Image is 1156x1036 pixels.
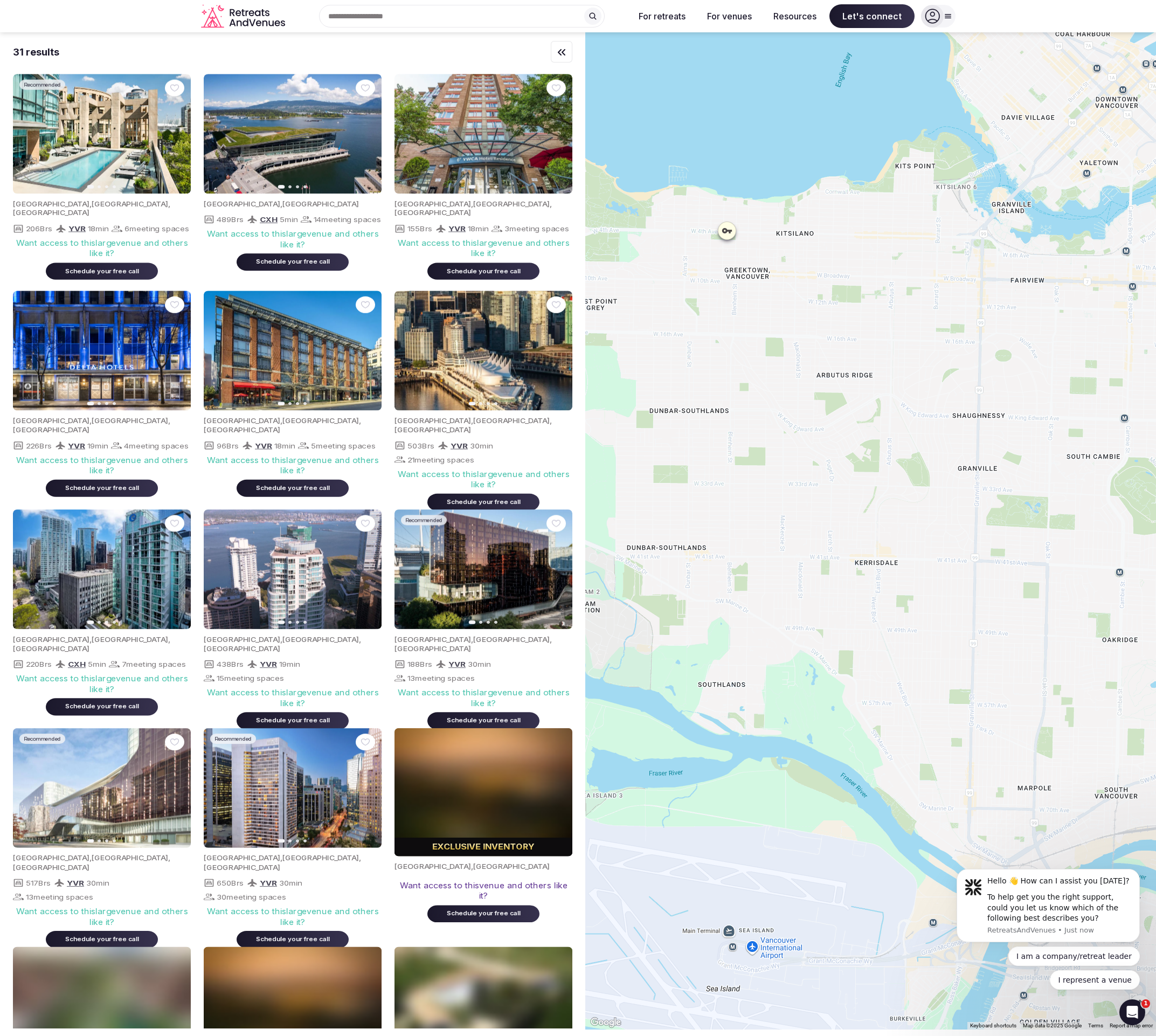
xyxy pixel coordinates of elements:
span: [GEOGRAPHIC_DATA] [394,200,471,208]
img: Featured image for venue [204,74,382,194]
span: [GEOGRAPHIC_DATA] [282,200,359,208]
span: , [89,417,92,425]
span: [GEOGRAPHIC_DATA] [204,417,280,425]
button: Go to slide 2 [288,402,292,405]
span: 4 meeting spaces [124,441,189,451]
img: Featured image for venue [13,510,191,630]
span: 15 meeting spaces [217,674,284,683]
span: 18 min [274,441,295,451]
span: YVR [260,879,277,887]
div: Schedule your free call [440,267,527,275]
span: 5 min [280,215,297,224]
button: Go to slide 2 [98,840,101,842]
div: Want access to this large venue and others like it? [13,455,191,476]
span: [GEOGRAPHIC_DATA] [394,426,471,434]
button: Go to slide 3 [105,840,108,842]
span: Map data ©2025 Google [1023,1023,1082,1028]
button: Go to slide 2 [288,840,292,842]
button: Go to slide 1 [469,402,476,405]
span: 517 Brs [26,878,51,888]
img: Featured image for venue [394,291,572,411]
span: 3 meeting spaces [504,224,569,233]
span: [GEOGRAPHIC_DATA] [204,854,280,862]
button: Go to slide 1 [278,185,285,188]
span: [GEOGRAPHIC_DATA] [394,645,471,653]
a: Terms (opens in new tab) [1088,1023,1103,1028]
a: Visit the homepage [201,4,287,29]
img: Featured image for venue [204,728,382,848]
div: Recommended [19,80,65,90]
div: Recommended [19,734,65,744]
span: [GEOGRAPHIC_DATA] [473,200,550,208]
span: 96 Brs [217,441,239,451]
span: Recommended [24,81,61,88]
span: , [89,854,92,862]
span: Recommended [214,736,252,742]
span: 650 Brs [217,878,244,888]
span: 489 Brs [217,215,244,224]
a: Schedule your free call [46,934,158,943]
a: Schedule your free call [46,266,158,275]
div: Recommended [210,734,256,744]
iframe: Intercom notifications message [940,859,1156,996]
span: 19 min [87,441,108,451]
span: , [359,417,361,425]
span: 30 min [279,878,302,888]
span: [GEOGRAPHIC_DATA] [204,645,280,653]
span: [GEOGRAPHIC_DATA] [394,862,471,871]
span: 30 min [468,660,490,669]
div: Schedule your free call [59,703,145,711]
button: Go to slide 4 [494,185,497,188]
span: , [89,200,92,208]
div: Want access to this large venue and others like it? [394,238,572,259]
span: Recommended [24,736,61,742]
button: Go to slide 2 [98,621,101,624]
button: Go to slide 4 [494,402,497,405]
span: [GEOGRAPHIC_DATA] [13,645,89,653]
a: Schedule your free call [237,257,349,266]
span: 30 min [86,878,109,888]
button: Go to slide 3 [296,185,299,188]
div: Schedule your free call [440,717,527,725]
span: YVR [68,224,86,233]
span: , [168,636,170,644]
span: 18 min [468,224,488,233]
img: Featured image for venue [204,291,382,411]
span: [GEOGRAPHIC_DATA] [394,209,471,217]
iframe: Intercom live chat [1119,999,1145,1025]
span: 19 min [279,660,300,669]
span: , [359,636,361,644]
span: YVR [67,879,84,887]
div: Want access to this large venue and others like it? [204,229,382,250]
div: Want access to this large venue and others like it? [394,469,572,490]
button: Go to slide 2 [479,185,482,188]
span: [GEOGRAPHIC_DATA] [394,417,471,425]
a: Schedule your free call [46,701,158,710]
div: Want access to this large venue and others like it? [13,907,191,928]
span: [GEOGRAPHIC_DATA] [13,854,89,862]
button: Keyboard shortcuts [970,1022,1016,1030]
span: [GEOGRAPHIC_DATA] [13,636,89,644]
span: 21 meeting spaces [407,455,474,465]
div: Schedule your free call [250,258,336,266]
span: [GEOGRAPHIC_DATA] [394,636,471,644]
div: Exclusive inventory [394,841,572,853]
div: Schedule your free call [59,936,145,944]
span: 188 Brs [407,660,432,669]
button: Go to slide 2 [479,621,482,624]
span: Let's connect [829,4,915,28]
button: Go to slide 3 [296,840,299,842]
img: Featured image for venue [13,74,191,194]
div: Want access to this large venue and others like it? [204,688,382,709]
span: , [471,417,473,425]
div: Want access to this large venue and others like it? [13,674,191,695]
span: YVR [451,441,468,450]
span: , [89,636,92,644]
div: Want access to this large venue and others like it? [394,688,572,709]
